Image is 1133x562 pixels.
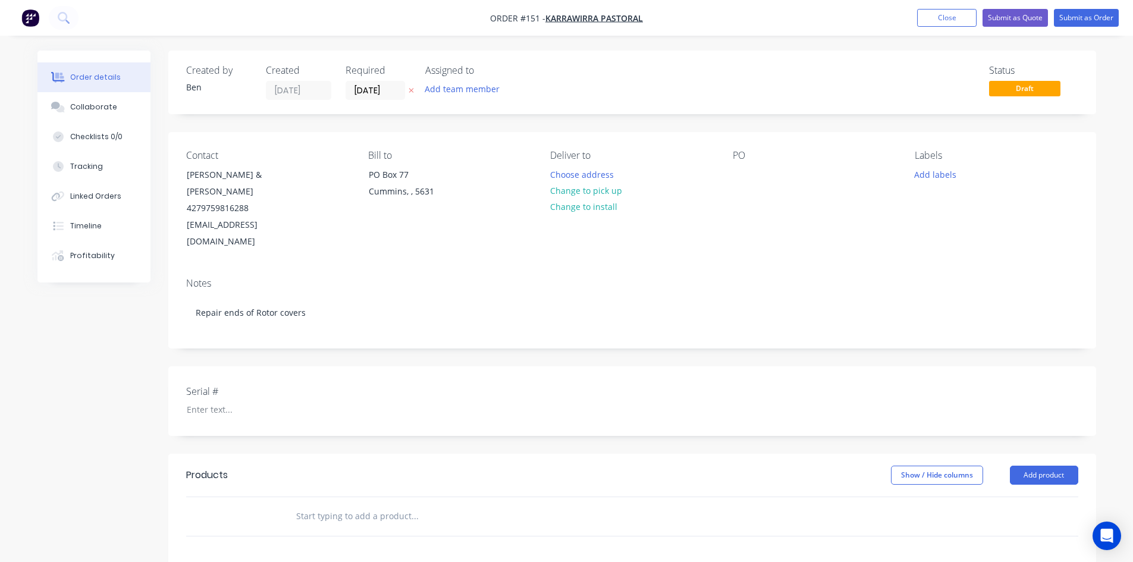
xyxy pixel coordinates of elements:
[187,167,285,200] div: [PERSON_NAME] & [PERSON_NAME]
[544,199,623,215] button: Change to install
[177,166,296,250] div: [PERSON_NAME] & [PERSON_NAME]4279759816288[EMAIL_ADDRESS][DOMAIN_NAME]
[70,221,102,231] div: Timeline
[550,150,713,161] div: Deliver to
[1054,9,1119,27] button: Submit as Order
[544,183,628,199] button: Change to pick up
[1010,466,1078,485] button: Add product
[70,72,121,83] div: Order details
[425,81,506,97] button: Add team member
[186,81,252,93] div: Ben
[490,12,545,24] span: Order #151 -
[70,102,117,112] div: Collaborate
[37,92,150,122] button: Collaborate
[266,65,331,76] div: Created
[915,150,1078,161] div: Labels
[187,216,285,250] div: [EMAIL_ADDRESS][DOMAIN_NAME]
[37,62,150,92] button: Order details
[425,65,544,76] div: Assigned to
[908,166,963,182] button: Add labels
[37,152,150,181] button: Tracking
[186,384,335,398] label: Serial #
[186,294,1078,331] div: Repair ends of Rotor covers
[1093,522,1121,550] div: Open Intercom Messenger
[37,211,150,241] button: Timeline
[545,12,643,24] a: Karrawirra Pastoral
[37,241,150,271] button: Profitability
[296,504,533,528] input: Start typing to add a product...
[186,278,1078,289] div: Notes
[70,131,123,142] div: Checklists 0/0
[989,81,1060,96] span: Draft
[70,250,115,261] div: Profitability
[368,150,531,161] div: Bill to
[70,161,103,172] div: Tracking
[359,166,478,204] div: PO Box 77Cummins, , 5631
[983,9,1048,27] button: Submit as Quote
[186,65,252,76] div: Created by
[187,200,285,216] div: 4279759816288
[186,468,228,482] div: Products
[989,65,1078,76] div: Status
[369,167,467,183] div: PO Box 77
[418,81,506,97] button: Add team member
[544,166,620,182] button: Choose address
[37,122,150,152] button: Checklists 0/0
[733,150,896,161] div: PO
[186,150,349,161] div: Contact
[70,191,121,202] div: Linked Orders
[917,9,977,27] button: Close
[346,65,411,76] div: Required
[369,183,467,200] div: Cummins, , 5631
[21,9,39,27] img: Factory
[891,466,983,485] button: Show / Hide columns
[37,181,150,211] button: Linked Orders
